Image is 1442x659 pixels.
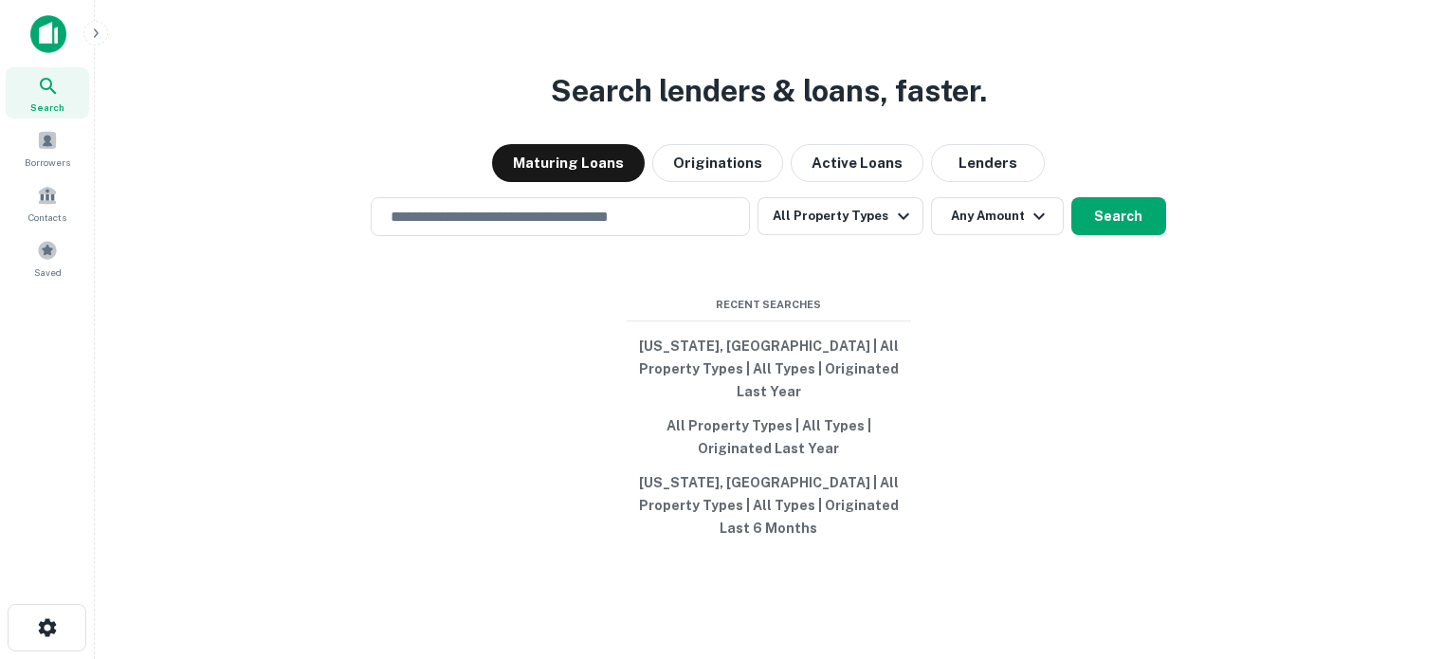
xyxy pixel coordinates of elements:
h3: Search lenders & loans, faster. [551,68,987,114]
button: Any Amount [931,197,1064,235]
button: Search [1071,197,1166,235]
span: Search [30,100,64,115]
img: capitalize-icon.png [30,15,66,53]
button: All Property Types | All Types | Originated Last Year [627,409,911,466]
button: Active Loans [791,144,923,182]
span: Recent Searches [627,297,911,313]
span: Contacts [28,210,66,225]
span: Borrowers [25,155,70,170]
button: All Property Types [758,197,922,235]
button: Lenders [931,144,1045,182]
button: Maturing Loans [492,144,645,182]
a: Contacts [6,177,89,229]
a: Search [6,67,89,119]
a: Borrowers [6,122,89,174]
button: [US_STATE], [GEOGRAPHIC_DATA] | All Property Types | All Types | Originated Last Year [627,329,911,409]
span: Saved [34,265,62,280]
button: Originations [652,144,783,182]
button: [US_STATE], [GEOGRAPHIC_DATA] | All Property Types | All Types | Originated Last 6 Months [627,466,911,545]
a: Saved [6,232,89,284]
